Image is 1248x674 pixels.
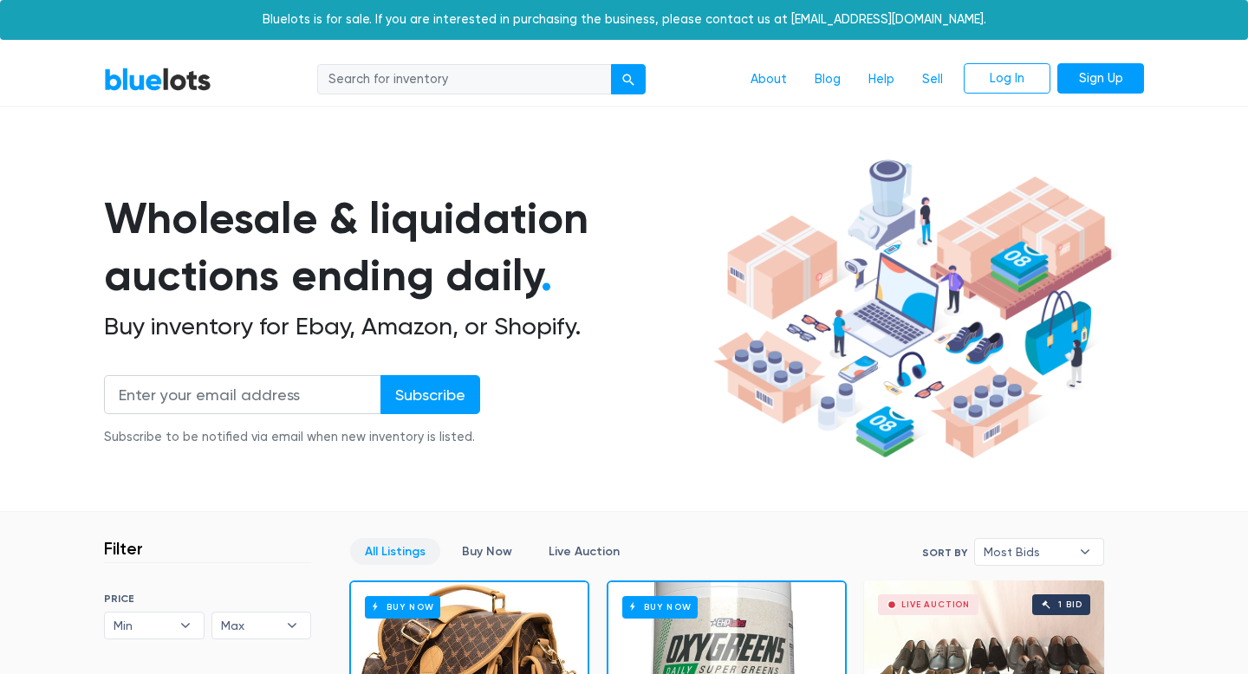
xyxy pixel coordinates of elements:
a: Help [855,63,908,96]
span: . [541,250,552,301]
input: Search for inventory [317,64,612,95]
h3: Filter [104,538,143,559]
img: hero-ee84e7d0318cb26816c560f6b4441b76977f77a177738b4e94f68c95b2b83dbb.png [707,152,1118,467]
a: All Listings [350,538,440,565]
b: ▾ [1067,539,1103,565]
b: ▾ [274,612,310,638]
span: Min [114,612,171,638]
h6: Buy Now [622,596,698,618]
a: Sign Up [1057,63,1144,94]
h6: PRICE [104,593,311,605]
span: Most Bids [984,539,1070,565]
a: Log In [964,63,1050,94]
div: Live Auction [901,600,970,609]
h2: Buy inventory for Ebay, Amazon, or Shopify. [104,312,707,341]
input: Subscribe [380,375,480,414]
a: Blog [801,63,855,96]
a: Buy Now [447,538,527,565]
a: About [737,63,801,96]
a: Live Auction [534,538,634,565]
a: BlueLots [104,67,211,92]
h6: Buy Now [365,596,440,618]
h1: Wholesale & liquidation auctions ending daily [104,190,707,305]
label: Sort By [922,545,967,561]
a: Sell [908,63,957,96]
div: 1 bid [1058,600,1082,609]
b: ▾ [167,612,204,638]
div: Subscribe to be notified via email when new inventory is listed. [104,428,480,447]
span: Max [221,612,278,638]
input: Enter your email address [104,375,381,414]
